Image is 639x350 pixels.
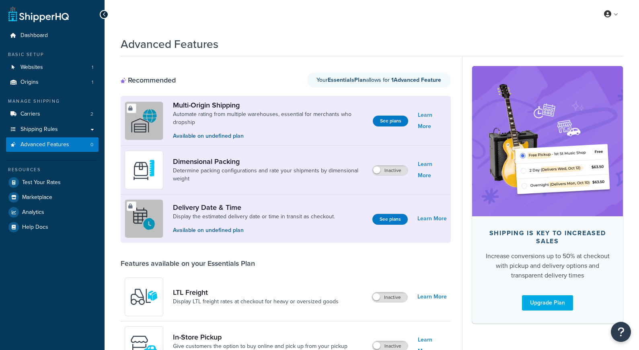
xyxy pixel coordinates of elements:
[173,167,366,183] a: Determine packing configurations and rate your shipments by dimensional weight
[418,110,447,132] a: Learn More
[21,141,69,148] span: Advanced Features
[92,79,93,86] span: 1
[22,224,48,231] span: Help Docs
[484,78,611,204] img: feature-image-bc-upgrade-63323b7e0001f74ee9b4b6549f3fc5de0323d87a30a5703426337501b3dadfb7.png
[90,141,93,148] span: 0
[372,292,407,302] label: Inactive
[485,251,610,280] div: Increase conversions up to 50% at checkout with pickup and delivery options and transparent deliv...
[130,283,158,311] img: y79ZsPf0fXUFUhFXDzUgf+ktZg5F2+ohG75+v3d2s1D9TjoU8PiyCIluIjV41seZevKCRuEjTPPOKHJsQcmKCXGdfprl3L4q7...
[6,98,99,105] div: Manage Shipping
[6,60,99,75] a: Websites1
[21,126,58,133] span: Shipping Rules
[121,76,176,85] div: Recommended
[21,32,48,39] span: Dashboard
[6,51,99,58] div: Basic Setup
[173,333,366,342] a: In-Store Pickup
[417,213,447,224] a: Learn More
[6,60,99,75] li: Websites
[6,107,99,122] li: Carriers
[173,288,339,297] a: LTL Freight
[130,156,158,184] img: DTVBYsAAAAAASUVORK5CYII=
[316,76,391,84] span: Your allows for
[22,194,52,201] span: Marketplace
[6,122,99,137] a: Shipping Rules
[173,213,335,221] a: Display the estimated delivery date or time in transit as checkout.
[121,259,255,268] div: Features available on your Essentials Plan
[22,179,61,186] span: Test Your Rates
[22,209,44,216] span: Analytics
[6,190,99,205] a: Marketplace
[173,226,335,235] p: Available on undefined plan
[373,116,408,126] a: See plans
[92,64,93,71] span: 1
[6,175,99,190] a: Test Your Rates
[6,166,99,173] div: Resources
[485,229,610,245] div: Shipping is key to increased sales
[418,159,447,181] a: Learn More
[391,76,441,84] strong: 1 Advanced Feature
[6,205,99,220] a: Analytics
[328,76,366,84] strong: Essentials Plan
[21,79,39,86] span: Origins
[173,110,366,126] a: Automate rating from multiple warehouses, essential for merchants who dropship
[90,111,93,118] span: 2
[522,295,573,311] a: Upgrade Plan
[6,220,99,234] a: Help Docs
[6,75,99,90] li: Origins
[173,157,366,166] a: Dimensional Packing
[417,291,447,302] a: Learn More
[21,64,43,71] span: Websites
[611,322,631,342] button: Open Resource Center
[173,203,335,212] a: Delivery Date & Time
[372,166,408,175] label: Inactive
[173,101,366,110] a: Multi-Origin Shipping
[121,36,218,52] h1: Advanced Features
[173,132,366,141] p: Available on undefined plan
[6,75,99,90] a: Origins1
[21,111,40,118] span: Carriers
[6,107,99,122] a: Carriers2
[372,214,408,225] a: See plans
[6,137,99,152] a: Advanced Features0
[173,298,339,306] a: Display LTL freight rates at checkout for heavy or oversized goods
[6,28,99,43] a: Dashboard
[6,137,99,152] li: Advanced Features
